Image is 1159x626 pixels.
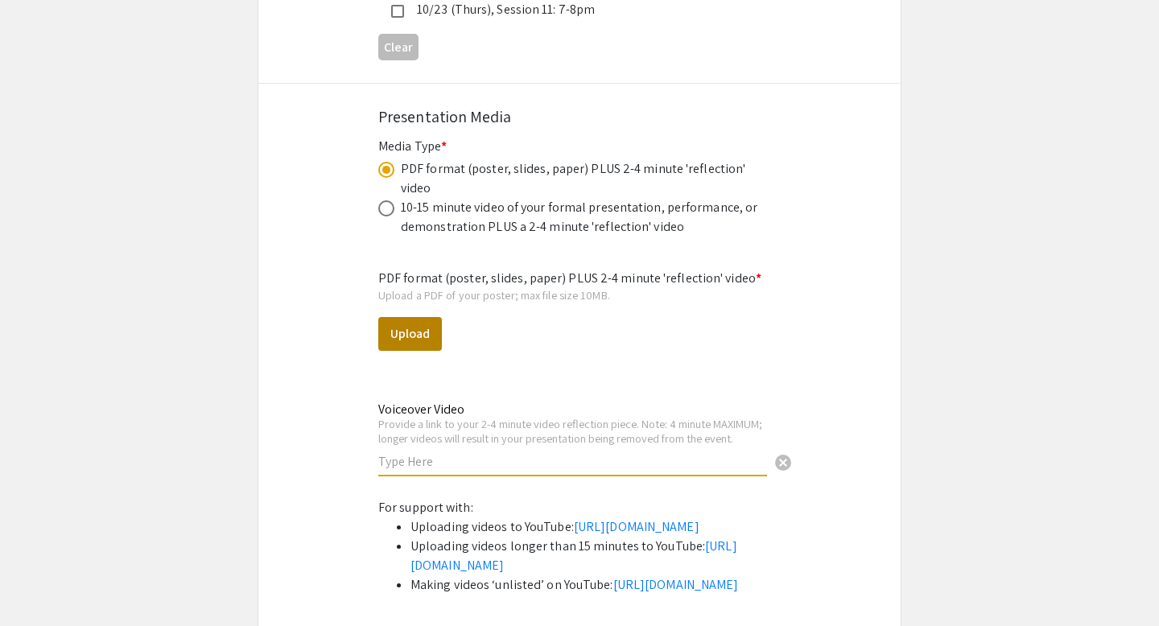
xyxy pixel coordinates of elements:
div: 10-15 minute video of your formal presentation, performance, or demonstration PLUS a 2-4 minute '... [401,198,763,237]
a: [URL][DOMAIN_NAME] [613,576,739,593]
div: Provide a link to your 2-4 minute video reflection piece. Note: 4 minute MAXIMUM; longer videos w... [378,417,767,445]
a: [URL][DOMAIN_NAME] [410,537,737,574]
mat-label: Voiceover Video [378,401,464,418]
li: Uploading videos to YouTube: [410,517,781,537]
span: cancel [773,453,793,472]
button: Upload [378,317,442,351]
iframe: Chat [12,554,68,614]
div: Upload a PDF of your poster; max file size 10MB. [378,288,781,303]
button: Clear [378,34,419,60]
div: Presentation Media [378,105,781,129]
button: Clear [767,445,799,477]
li: Uploading videos longer than 15 minutes to YouTube: [410,537,781,575]
div: PDF format (poster, slides, paper) PLUS 2-4 minute 'reflection' video [401,159,763,198]
span: For support with: [378,499,473,516]
mat-label: Media Type [378,138,447,154]
mat-label: PDF format (poster, slides, paper) PLUS 2-4 minute 'reflection' video [378,270,761,286]
li: Making videos ‘unlisted’ on YouTube: [410,575,781,595]
a: [URL][DOMAIN_NAME] [574,518,699,535]
input: Type Here [378,453,767,470]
